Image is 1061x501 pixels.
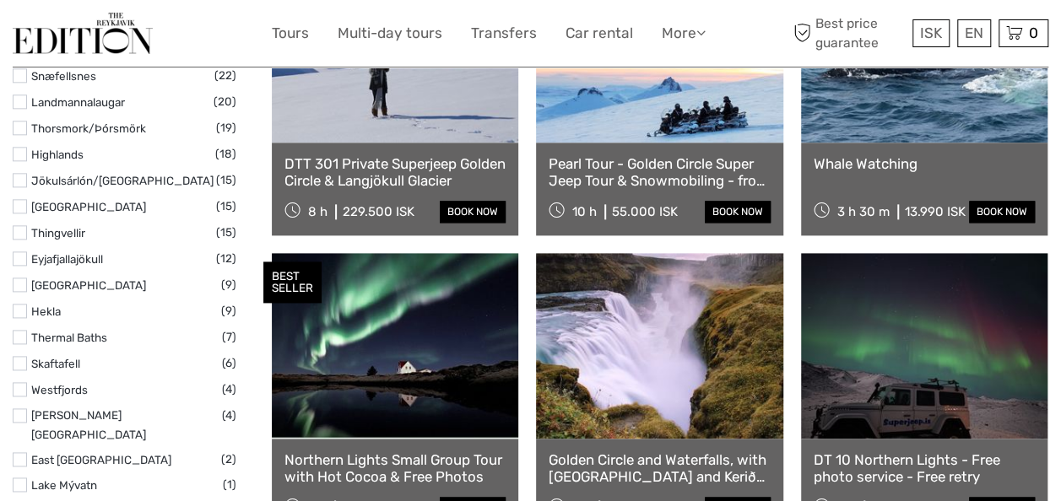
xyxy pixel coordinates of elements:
a: Transfers [471,21,537,46]
span: (12) [216,249,236,268]
a: More [662,21,706,46]
button: Open LiveChat chat widget [194,26,214,46]
span: (18) [215,144,236,164]
a: Whale Watching [814,155,1035,172]
a: [GEOGRAPHIC_DATA] [31,278,146,292]
span: (19) [216,118,236,137]
span: 3 h 30 m [837,204,890,219]
div: 229.500 ISK [343,204,414,219]
a: Skaftafell [31,357,80,370]
a: book now [440,201,506,223]
div: 55.000 ISK [612,204,678,219]
a: Lake Mývatn [31,478,97,492]
a: Westfjords [31,383,88,396]
span: ISK [920,24,942,41]
a: book now [969,201,1035,223]
a: Tours [272,21,309,46]
span: 8 h [308,204,328,219]
span: (7) [222,327,236,347]
a: Thingvellir [31,226,85,240]
span: (22) [214,66,236,85]
a: DTT 301 Private Superjeep Golden Circle & Langjökull Glacier [284,155,506,190]
span: (20) [214,92,236,111]
span: (15) [216,197,236,216]
p: We're away right now. Please check back later! [24,30,191,43]
a: Car rental [566,21,633,46]
a: DT 10 Northern Lights - Free photo service - Free retry [814,451,1035,486]
a: book now [705,201,771,223]
span: (6) [222,353,236,373]
a: Pearl Tour - Golden Circle Super Jeep Tour & Snowmobiling - from [GEOGRAPHIC_DATA] [549,155,770,190]
a: Jökulsárlón/[GEOGRAPHIC_DATA] [31,174,214,187]
a: Eyjafjallajökull [31,252,103,266]
span: Best price guarantee [789,14,908,51]
span: (9) [221,275,236,294]
a: Landmannalaugar [31,95,125,109]
span: (4) [222,380,236,399]
span: (2) [221,450,236,469]
a: Thorsmork/Þórsmörk [31,121,146,135]
a: Hekla [31,304,61,318]
a: Highlands [31,148,84,161]
a: East [GEOGRAPHIC_DATA] [31,453,171,466]
a: [GEOGRAPHIC_DATA] [31,200,146,213]
a: Snæfellsnes [31,69,96,83]
img: The Reykjavík Edition [13,13,153,54]
span: (9) [221,301,236,321]
a: Multi-day tours [338,21,442,46]
span: (1) [223,475,236,494]
span: 10 h [572,204,597,219]
span: (15) [216,170,236,190]
a: Golden Circle and Waterfalls, with [GEOGRAPHIC_DATA] and Kerið in small group [549,451,770,486]
a: [PERSON_NAME][GEOGRAPHIC_DATA] [31,408,146,441]
div: EN [957,19,991,47]
div: 13.990 ISK [905,204,966,219]
a: Thermal Baths [31,331,107,344]
span: 0 [1026,24,1041,41]
div: BEST SELLER [263,261,322,304]
a: Northern Lights Small Group Tour with Hot Cocoa & Free Photos [284,451,506,486]
span: (15) [216,223,236,242]
span: (4) [222,406,236,425]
